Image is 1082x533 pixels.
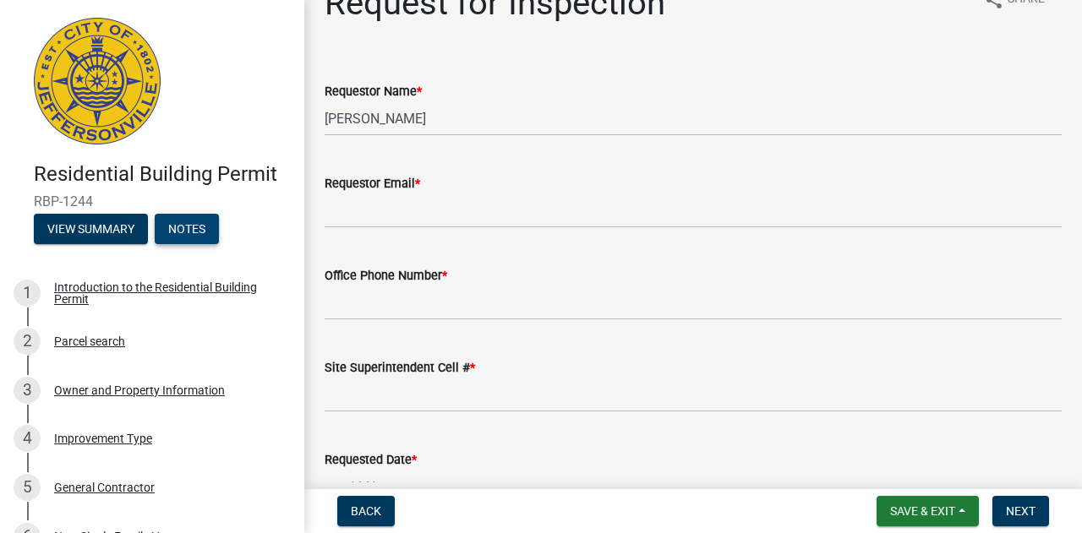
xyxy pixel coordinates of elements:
div: Improvement Type [54,432,152,444]
span: Save & Exit [890,504,955,518]
wm-modal-confirm: Summary [34,223,148,237]
button: Back [337,496,395,526]
div: 4 [14,425,41,452]
div: General Contractor [54,481,155,493]
span: Back [351,504,381,518]
label: Requestor Email [325,178,420,190]
label: Office Phone Number [325,270,447,282]
h4: Residential Building Permit [34,162,291,187]
button: Save & Exit [877,496,979,526]
wm-modal-confirm: Notes [155,223,219,237]
label: Requested Date [325,454,417,466]
button: Next [992,496,1049,526]
button: Notes [155,214,219,244]
button: View Summary [34,214,148,244]
img: City of Jeffersonville, Indiana [34,18,161,144]
label: Site Superintendent Cell # [325,362,475,374]
span: RBP-1244 [34,193,270,209]
div: Introduction to the Residential Building Permit [54,281,277,305]
div: Parcel search [54,335,125,347]
div: 1 [14,280,41,307]
div: 3 [14,377,41,404]
span: Next [1006,504,1036,518]
div: Owner and Property Information [54,384,225,396]
div: 2 [14,328,41,355]
label: Requestor Name [325,86,422,98]
div: 5 [14,474,41,501]
input: mm/dd/yyyy [325,470,479,504]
